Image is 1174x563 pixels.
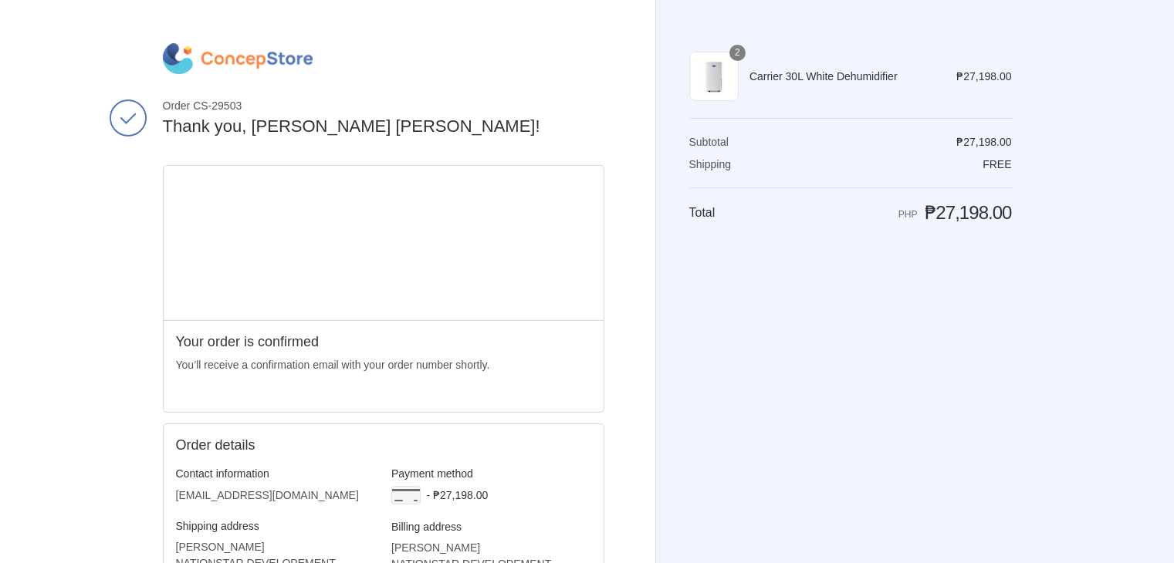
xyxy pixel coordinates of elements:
span: 2 [729,45,746,61]
span: PHP [898,209,918,220]
p: You’ll receive a confirmation email with your order number shortly. [176,357,591,373]
span: Free [983,158,1011,170]
span: Carrier 30L White Dehumidifier [749,69,935,83]
span: ₱27,198.00 [956,136,1011,148]
span: Total [689,206,716,219]
bdo: [EMAIL_ADDRESS][DOMAIN_NAME] [176,489,359,501]
h2: Order details [176,437,384,454]
h3: Billing address [391,520,591,534]
img: carrier-dehumidifier-30-liter-full-view-concepstore [689,52,739,101]
h2: Thank you, [PERSON_NAME] [PERSON_NAME]! [163,116,604,138]
span: Shipping [689,158,732,170]
span: - ₱27,198.00 [426,489,488,501]
span: ₱27,198.00 [925,202,1011,223]
span: ₱27,198.00 [956,70,1011,83]
h3: Contact information [176,467,376,480]
div: Google map displaying pin point of shipping address: Taguig, Metro Manila [164,166,604,320]
th: Subtotal [689,135,769,149]
span: Order CS-29503 [163,99,604,113]
iframe: Google map displaying pin point of shipping address: Taguig, Metro Manila [164,166,604,320]
h3: Shipping address [176,519,376,533]
h2: Your order is confirmed [176,333,591,351]
img: ConcepStore [163,43,313,74]
h3: Payment method [391,467,591,480]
